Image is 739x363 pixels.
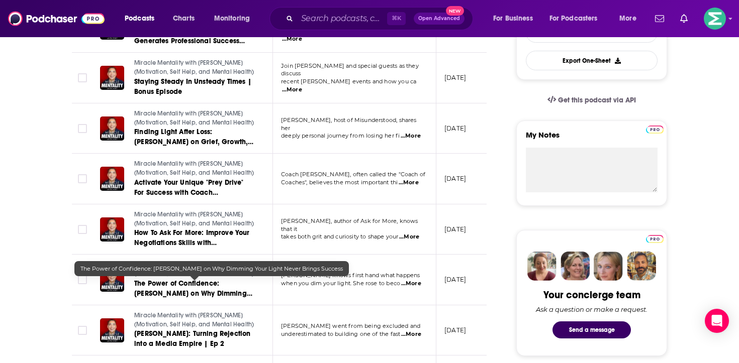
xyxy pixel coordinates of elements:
[281,62,419,77] span: Join [PERSON_NAME] and special guests as they discuss
[281,132,400,139] span: deeply personal journey from losing her fi
[281,322,420,329] span: [PERSON_NAME] went from being excluded and
[527,252,557,281] img: Sydney Profile
[134,228,250,257] span: How To Ask For More: Improve Your Negotiations Skills with [PERSON_NAME] | Ep 4
[399,233,419,241] span: ...More
[134,211,254,227] span: Miracle Mentality with [PERSON_NAME] (Motivation, Self Help, and Mental Health)
[214,12,250,26] span: Monitoring
[418,16,460,21] span: Open Advanced
[134,77,251,96] span: Staying Steady In Unsteady Times | Bonus Episode
[78,275,87,284] span: Toggle select row
[444,73,466,82] p: [DATE]
[80,265,343,272] span: The Power of Confidence: [PERSON_NAME] on Why Dimming Your Light Never Brings Success
[125,12,154,26] span: Podcasts
[401,280,421,288] span: ...More
[444,326,466,334] p: [DATE]
[704,8,726,30] img: User Profile
[281,78,416,85] span: recent [PERSON_NAME] events and how you ca
[78,326,87,335] span: Toggle select row
[134,109,255,127] a: Miracle Mentality with [PERSON_NAME] (Motivation, Self Help, and Mental Health)
[387,12,406,25] span: ⌘ K
[134,127,255,147] a: Finding Light After Loss: [PERSON_NAME] on Grief, Growth, and New Beginnings | Bonus Episode
[552,321,631,338] button: Send a message
[444,174,466,183] p: [DATE]
[401,330,421,338] span: ...More
[646,126,664,134] img: Podchaser Pro
[627,252,656,281] img: Jon Profile
[134,228,255,248] a: How To Ask For More: Improve Your Negotiations Skills with [PERSON_NAME] | Ep 4
[401,132,421,140] span: ...More
[646,233,664,243] a: Pro website
[612,11,649,27] button: open menu
[118,11,167,27] button: open menu
[134,178,255,198] a: Activate Your Unique "Prey Drive" For Success with Coach [PERSON_NAME] | E5
[281,179,398,186] span: Coaches", believes the most important thi
[676,10,692,27] a: Show notifications dropdown
[134,77,255,97] a: Staying Steady In Unsteady Times | Bonus Episode
[619,12,636,26] span: More
[78,124,87,133] span: Toggle select row
[594,252,623,281] img: Jules Profile
[705,309,729,333] div: Open Intercom Messenger
[493,12,533,26] span: For Business
[281,280,400,287] span: when you dim your light. She rose to beco
[134,210,255,228] a: Miracle Mentality with [PERSON_NAME] (Motivation, Self Help, and Mental Health)
[166,11,201,27] a: Charts
[526,130,658,148] label: My Notes
[281,116,417,132] span: [PERSON_NAME], host of Misunderstood, shares her
[134,160,255,177] a: Miracle Mentality with [PERSON_NAME] (Motivation, Self Help, and Mental Health)
[78,225,87,234] span: Toggle select row
[539,88,644,112] a: Get this podcast via API
[173,12,195,26] span: Charts
[134,59,255,76] a: Miracle Mentality with [PERSON_NAME] (Motivation, Self Help, and Mental Health)
[414,13,465,25] button: Open AdvancedNew
[561,252,590,281] img: Barbara Profile
[134,279,252,308] span: The Power of Confidence: [PERSON_NAME] on Why Dimming Your Light Never Brings Success
[134,128,253,166] span: Finding Light After Loss: [PERSON_NAME] on Grief, Growth, and New Beginnings | Bonus Episode
[282,35,302,43] span: ...More
[646,124,664,134] a: Pro website
[281,217,418,232] span: [PERSON_NAME], author of Ask for More, knows that it
[281,233,398,240] span: takes both grit and curiosity to shape your
[399,179,419,187] span: ...More
[543,289,640,301] div: Your concierge team
[486,11,545,27] button: open menu
[134,311,255,329] a: Miracle Mentality with [PERSON_NAME] (Motivation, Self Help, and Mental Health)
[279,7,483,30] div: Search podcasts, credits, & more...
[134,110,254,126] span: Miracle Mentality with [PERSON_NAME] (Motivation, Self Help, and Mental Health)
[297,11,387,27] input: Search podcasts, credits, & more...
[134,279,255,299] a: The Power of Confidence: [PERSON_NAME] on Why Dimming Your Light Never Brings Success
[444,275,466,284] p: [DATE]
[281,272,420,279] span: [PERSON_NAME] knows first hand what happens
[444,225,466,233] p: [DATE]
[134,59,254,75] span: Miracle Mentality with [PERSON_NAME] (Motivation, Self Help, and Mental Health)
[134,312,254,328] span: Miracle Mentality with [PERSON_NAME] (Motivation, Self Help, and Mental Health)
[543,11,612,27] button: open menu
[651,10,668,27] a: Show notifications dropdown
[8,9,105,28] img: Podchaser - Follow, Share and Rate Podcasts
[134,160,254,176] span: Miracle Mentality with [PERSON_NAME] (Motivation, Self Help, and Mental Health)
[281,330,400,337] span: underestimated to building one of the fast
[704,8,726,30] button: Show profile menu
[207,11,263,27] button: open menu
[526,51,658,70] button: Export One-Sheet
[549,12,598,26] span: For Podcasters
[134,329,255,349] a: [PERSON_NAME]: Turning Rejection into a Media Empire | Ep 2
[134,329,250,348] span: [PERSON_NAME]: Turning Rejection into a Media Empire | Ep 2
[134,178,244,207] span: Activate Your Unique "Prey Drive" For Success with Coach [PERSON_NAME] | E5
[281,171,425,178] span: Coach [PERSON_NAME], often called the "Coach of
[446,6,464,16] span: New
[78,73,87,82] span: Toggle select row
[282,86,302,94] span: ...More
[704,8,726,30] span: Logged in as LKassela
[78,174,87,183] span: Toggle select row
[646,235,664,243] img: Podchaser Pro
[536,305,648,313] div: Ask a question or make a request.
[444,124,466,133] p: [DATE]
[558,96,636,104] span: Get this podcast via API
